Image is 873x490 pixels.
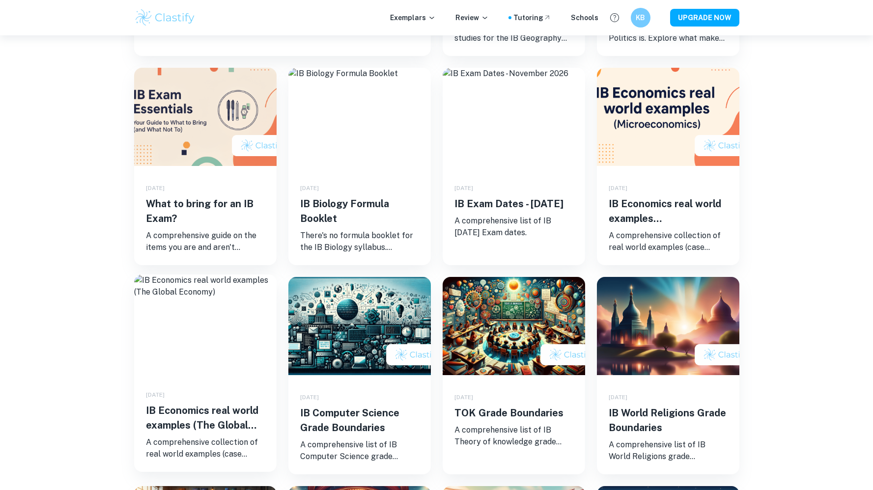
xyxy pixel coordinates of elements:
[300,439,419,463] p: A comprehensive list of IB Computer Science grade boundaries for Paper 1, Paper 2, Paper 3 and th...
[454,184,573,192] div: [DATE]
[606,9,623,26] button: Help and Feedback
[146,230,265,253] p: A comprehensive guide on the items you are and aren't permitted to bring to an IB Exam. Learn abo...
[597,68,739,166] img: IB Economics real world examples (Microeconomics)
[635,12,646,23] h6: KB
[300,406,419,435] h5: IB Computer Science Grade Boundaries
[443,68,585,166] img: IB Exam Dates - November 2026
[597,68,739,265] a: IB Economics real world examples (Microeconomics)[DATE]IB Economics real world examples (Microeco...
[288,68,431,265] a: IB Biology Formula Booklet[DATE]IB Biology Formula BookletThere's no formula booklet for the IB B...
[609,406,728,435] h5: IB World Religions Grade Boundaries
[443,277,585,375] img: TOK Grade Boundaries
[134,274,277,373] img: IB Economics real world examples (The Global Economy)
[134,68,277,166] img: What to bring for an IB Exam?
[288,277,431,474] a: IB Computer Science Grade Boundaries[DATE]IB Computer Science Grade BoundariesA comprehensive lis...
[670,9,739,27] button: UPGRADE NOW
[597,277,739,375] img: IB World Religions Grade Boundaries
[288,277,431,375] img: IB Computer Science Grade Boundaries
[300,184,419,192] div: [DATE]
[146,196,265,226] h5: What to bring for an IB Exam?
[609,439,728,463] p: A comprehensive list of IB World Religions grade boundaries for Paper 1, Paper 2, the IA, and the...
[300,196,419,226] h5: IB Biology Formula Booklet
[609,393,728,402] div: [DATE]
[454,215,573,239] p: A comprehensive list of IB [DATE] Exam dates.
[454,393,573,402] div: [DATE]
[454,406,573,420] h5: TOK Grade Boundaries
[454,196,573,211] h5: IB Exam Dates - [DATE]
[146,436,265,460] p: A comprehensive collection of real world examples (case studies) for IB Economics ''The Global Ec...
[288,68,431,166] img: IB Biology Formula Booklet
[300,230,419,253] p: There's no formula booklet for the IB Biology syllabus. Nevertheless, in this blog we'll provide ...
[513,12,551,23] a: Tutoring
[300,393,419,402] div: [DATE]
[597,277,739,474] a: IB World Religions Grade Boundaries[DATE]IB World Religions Grade BoundariesA comprehensive list ...
[134,8,197,27] img: Clastify logo
[146,403,265,433] h5: IB Economics real world examples (The Global Economy)
[443,68,585,265] a: IB Exam Dates - November 2026[DATE]IB Exam Dates - [DATE]A comprehensive list of IB [DATE] Exam d...
[571,12,598,23] a: Schools
[134,68,277,265] a: What to bring for an IB Exam?[DATE]What to bring for an IB Exam?A comprehensive guide on the item...
[609,184,728,192] div: [DATE]
[390,12,436,23] p: Exemplars
[609,230,728,253] p: A comprehensive collection of real world examples (case studies) for IB Economics ''Microeconomic...
[443,277,585,474] a: TOK Grade Boundaries [DATE]TOK Grade BoundariesA comprehensive list of IB Theory of knowledge gra...
[146,390,265,399] div: [DATE]
[631,8,650,27] button: KB
[454,424,573,448] p: A comprehensive list of IB Theory of knowledge grade boundaries for TOK essay, and TOK exhibition...
[134,277,277,474] a: IB Economics real world examples (The Global Economy)[DATE]IB Economics real world examples (The ...
[146,184,265,192] div: [DATE]
[609,196,728,226] h5: IB Economics real world examples (Microeconomics)
[455,12,489,23] p: Review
